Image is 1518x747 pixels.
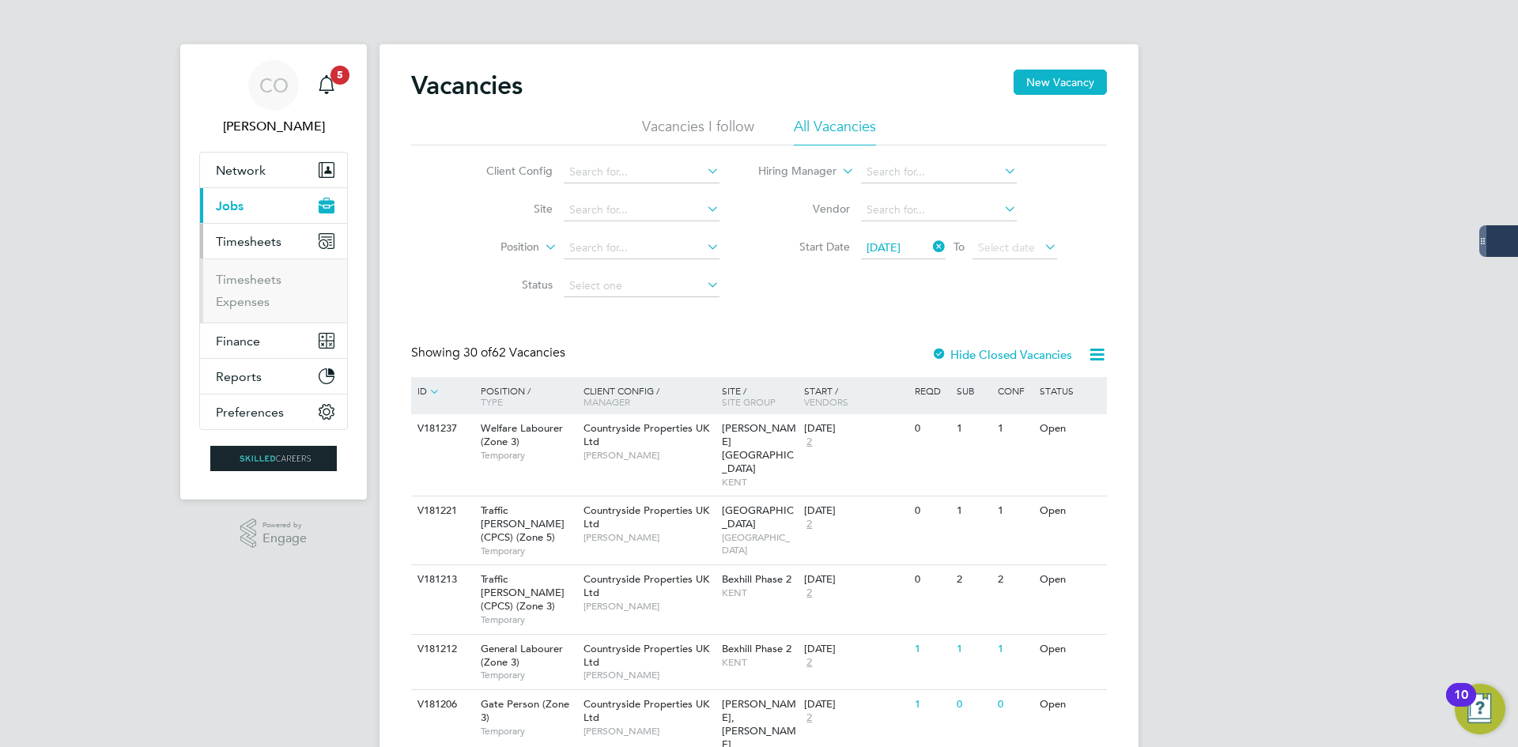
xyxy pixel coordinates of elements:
span: CO [259,75,289,96]
span: 2 [804,436,814,449]
div: Open [1036,414,1105,443]
div: 2 [953,565,994,594]
div: 2 [994,565,1035,594]
a: Expenses [216,294,270,309]
a: Go to home page [199,446,348,471]
input: Search for... [564,161,719,183]
button: Open Resource Center, 10 new notifications [1455,684,1505,734]
div: Timesheets [200,258,347,323]
span: Countryside Properties UK Ltd [583,504,709,530]
button: New Vacancy [1014,70,1107,95]
span: Countryside Properties UK Ltd [583,697,709,724]
span: [PERSON_NAME] [583,449,714,462]
span: 2 [804,656,814,670]
button: Timesheets [200,224,347,258]
div: V181212 [413,635,469,664]
div: [DATE] [804,504,907,518]
div: 0 [911,565,952,594]
span: [GEOGRAPHIC_DATA] [722,504,794,530]
div: Showing [411,345,568,361]
div: V181237 [413,414,469,443]
div: 1 [911,635,952,664]
span: Select date [978,240,1035,255]
span: Site Group [722,395,776,408]
span: 62 Vacancies [463,345,565,360]
button: Preferences [200,394,347,429]
label: Hide Closed Vacancies [931,347,1072,362]
a: Timesheets [216,272,281,287]
span: Manager [583,395,630,408]
span: General Labourer (Zone 3) [481,642,563,669]
div: 1 [911,690,952,719]
div: 1 [953,496,994,526]
span: Countryside Properties UK Ltd [583,572,709,599]
span: Finance [216,334,260,349]
div: [DATE] [804,643,907,656]
span: Temporary [481,669,576,681]
span: To [949,236,969,257]
span: Vendors [804,395,848,408]
span: Gate Person (Zone 3) [481,697,569,724]
span: Countryside Properties UK Ltd [583,421,709,448]
span: KENT [722,587,797,599]
label: Client Config [462,164,553,178]
span: 2 [804,518,814,531]
div: 1 [994,496,1035,526]
span: [DATE] [867,240,901,255]
input: Select one [564,275,719,297]
div: Client Config / [580,377,718,415]
label: Hiring Manager [746,164,836,179]
div: [DATE] [804,422,907,436]
div: [DATE] [804,698,907,711]
a: Powered byEngage [240,519,308,549]
div: Open [1036,496,1105,526]
div: 0 [953,690,994,719]
div: 0 [994,690,1035,719]
div: Open [1036,565,1105,594]
div: 1 [994,414,1035,443]
div: Open [1036,635,1105,664]
div: Site / [718,377,801,415]
span: Craig O'Donovan [199,117,348,136]
span: Temporary [481,725,576,738]
span: Countryside Properties UK Ltd [583,642,709,669]
input: Search for... [564,237,719,259]
span: [GEOGRAPHIC_DATA] [722,531,797,556]
nav: Main navigation [180,44,367,500]
div: V181213 [413,565,469,594]
span: Timesheets [216,234,281,249]
span: [PERSON_NAME][GEOGRAPHIC_DATA] [722,421,796,475]
span: Temporary [481,545,576,557]
span: Temporary [481,449,576,462]
div: Reqd [911,377,952,404]
div: 0 [911,414,952,443]
div: V181221 [413,496,469,526]
span: [PERSON_NAME] [583,600,714,613]
h2: Vacancies [411,70,523,101]
div: [DATE] [804,573,907,587]
label: Start Date [759,240,850,254]
div: 1 [953,635,994,664]
input: Search for... [861,161,1017,183]
span: [PERSON_NAME] [583,531,714,544]
span: 30 of [463,345,492,360]
div: Status [1036,377,1105,404]
div: Conf [994,377,1035,404]
button: Reports [200,359,347,394]
div: 0 [911,496,952,526]
span: Jobs [216,198,244,213]
span: [PERSON_NAME] [583,725,714,738]
span: Traffic [PERSON_NAME] (CPCS) (Zone 3) [481,572,565,613]
span: 2 [804,711,814,725]
span: Temporary [481,613,576,626]
span: Preferences [216,405,284,420]
button: Jobs [200,188,347,223]
div: Position / [469,377,580,415]
button: Network [200,153,347,187]
label: Vendor [759,202,850,216]
label: Status [462,277,553,292]
button: Finance [200,323,347,358]
span: Traffic [PERSON_NAME] (CPCS) (Zone 5) [481,504,565,544]
span: 2 [804,587,814,600]
span: Type [481,395,503,408]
